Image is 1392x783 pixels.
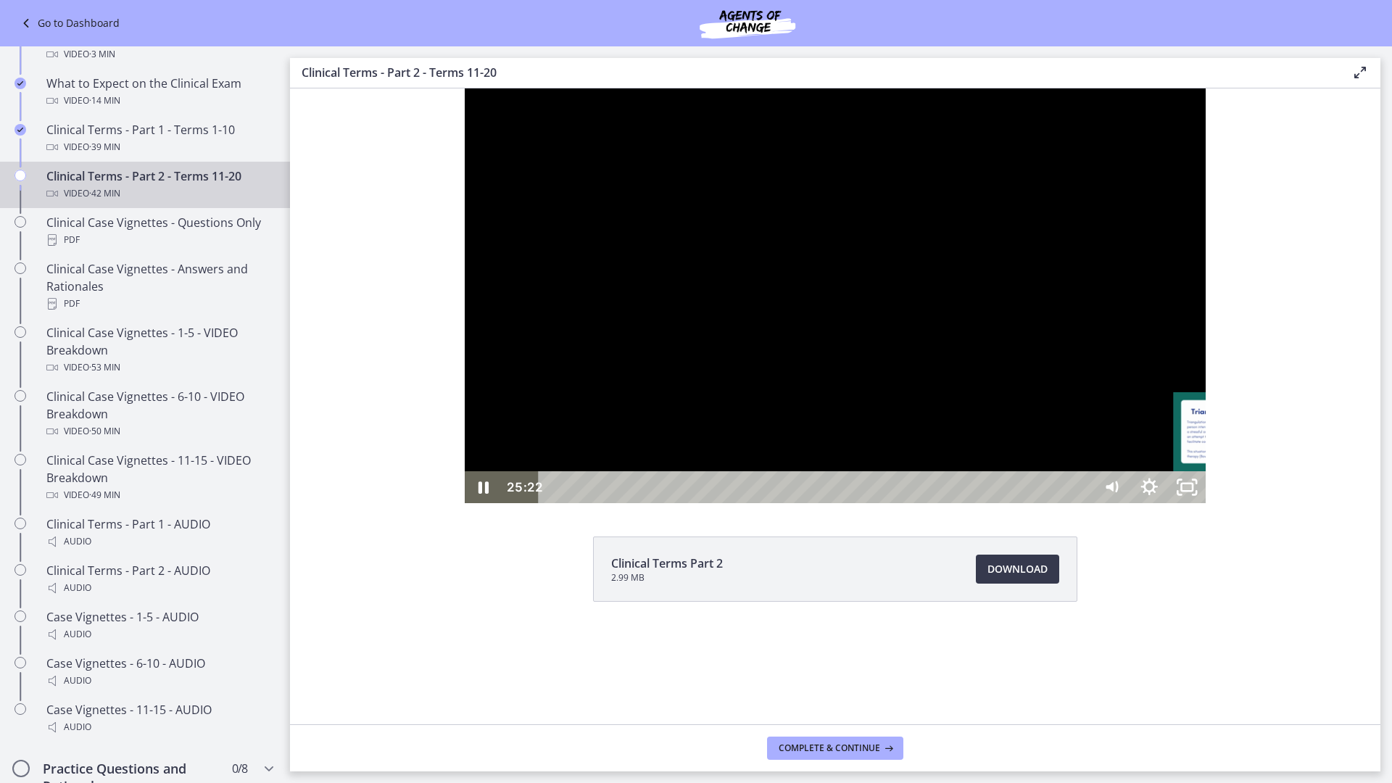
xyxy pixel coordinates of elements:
button: Unfullscreen [878,383,916,415]
a: Go to Dashboard [17,14,120,32]
div: Video [46,423,273,440]
h3: Clinical Terms - Part 2 - Terms 11-20 [302,64,1328,81]
span: · 49 min [89,486,120,504]
div: Clinical Case Vignettes - 1-5 - VIDEO Breakdown [46,324,273,376]
span: Clinical Terms Part 2 [611,555,723,572]
span: · 53 min [89,359,120,376]
div: Video [46,486,273,504]
div: Clinical Terms - Part 2 - AUDIO [46,562,273,597]
div: Case Vignettes - 6-10 - AUDIO [46,655,273,689]
span: · 3 min [89,46,115,63]
div: Audio [46,626,273,643]
div: Clinical Case Vignettes - Answers and Rationales [46,260,273,312]
div: Clinical Terms - Part 1 - AUDIO [46,515,273,550]
div: Clinical Case Vignettes - Questions Only [46,214,273,249]
div: Audio [46,579,273,597]
span: Complete & continue [779,742,880,754]
div: PDF [46,295,273,312]
div: Audio [46,672,273,689]
div: Case Vignettes - 1-5 - AUDIO [46,608,273,643]
div: Video [46,46,273,63]
button: Mute [803,383,840,415]
span: · 14 min [89,92,120,109]
div: Video [46,185,273,202]
div: Video [46,138,273,156]
span: · 50 min [89,423,120,440]
div: Video [46,92,273,109]
button: Complete & continue [767,737,903,760]
div: What to Expect on the Clinical Exam [46,75,273,109]
div: PDF [46,231,273,249]
span: 0 / 8 [232,760,247,777]
div: Clinical Terms - Part 2 - Terms 11-20 [46,167,273,202]
img: Agents of Change [660,6,834,41]
span: 2.99 MB [611,572,723,584]
iframe: Video Lesson [290,88,1380,503]
span: Download [987,560,1048,578]
a: Download [976,555,1059,584]
span: · 42 min [89,185,120,202]
i: Completed [14,78,26,89]
div: Clinical Terms - Part 1 - Terms 1-10 [46,121,273,156]
div: Case Vignettes - 11-15 - AUDIO [46,701,273,736]
div: Clinical Case Vignettes - 11-15 - VIDEO Breakdown [46,452,273,504]
div: Video [46,359,273,376]
button: Show settings menu [840,383,878,415]
i: Completed [14,124,26,136]
div: Audio [46,718,273,736]
div: Clinical Case Vignettes - 6-10 - VIDEO Breakdown [46,388,273,440]
span: · 39 min [89,138,120,156]
div: Audio [46,533,273,550]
